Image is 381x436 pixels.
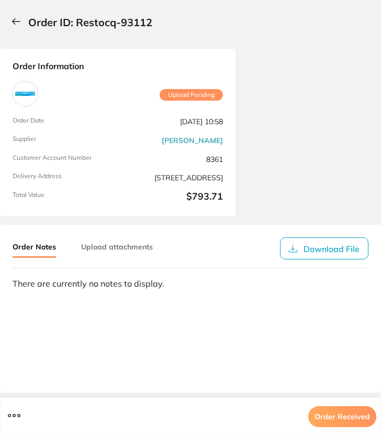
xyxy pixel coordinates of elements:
[15,84,35,104] img: Adam Dental
[28,17,152,28] h2: Order ID: Restocq- 93112
[81,237,153,256] button: Upload attachments
[13,279,368,288] div: There are currently no notes to display.
[13,237,56,258] button: Order Notes
[308,406,376,427] button: Order Received
[280,237,368,259] button: Download File
[13,172,114,183] span: Delivery Address
[122,191,223,204] b: $793.71
[13,191,114,204] span: Total Value
[122,154,223,165] span: 8361
[122,117,223,127] span: [DATE] 10:58
[13,154,114,165] span: Customer Account Number
[162,136,223,145] a: [PERSON_NAME]
[160,89,223,101] span: Upload Pending
[122,172,223,183] span: [STREET_ADDRESS]
[13,61,223,73] strong: Order Information
[13,135,114,146] span: Supplier
[13,117,114,127] span: Order Date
